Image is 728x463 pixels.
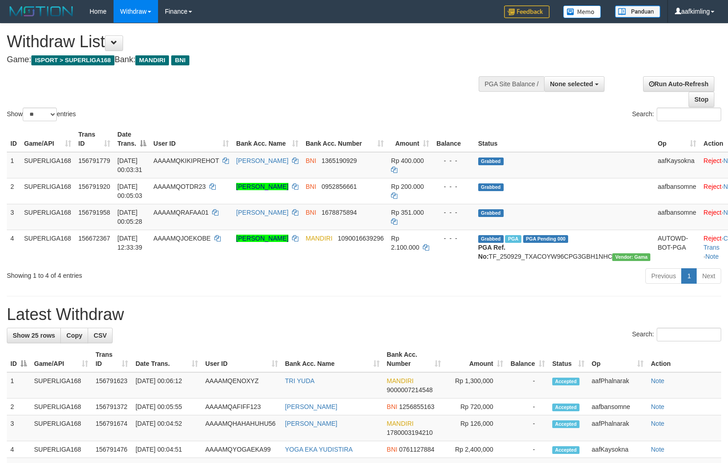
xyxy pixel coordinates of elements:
[507,441,549,458] td: -
[550,80,593,88] span: None selected
[306,157,316,164] span: BNI
[66,332,82,339] span: Copy
[322,209,357,216] span: Copy 1678875894 to clipboard
[383,346,445,372] th: Bank Acc. Number: activate to sort column ascending
[285,420,337,427] a: [PERSON_NAME]
[233,126,302,152] th: Bank Acc. Name: activate to sort column ascending
[654,204,700,230] td: aafbansomne
[391,157,424,164] span: Rp 400.000
[114,126,150,152] th: Date Trans.: activate to sort column descending
[391,235,419,251] span: Rp 2.100.000
[445,399,507,415] td: Rp 720,000
[549,346,588,372] th: Status: activate to sort column ascending
[118,157,143,173] span: [DATE] 00:03:31
[703,157,722,164] a: Reject
[703,235,722,242] a: Reject
[30,372,92,399] td: SUPERLIGA168
[306,183,316,190] span: BNI
[552,446,579,454] span: Accepted
[478,235,504,243] span: Grabbed
[387,126,433,152] th: Amount: activate to sort column ascending
[150,126,233,152] th: User ID: activate to sort column ascending
[651,403,664,410] a: Note
[202,441,282,458] td: AAAAMQYOGAEKA99
[478,158,504,165] span: Grabbed
[523,235,569,243] span: PGA Pending
[202,399,282,415] td: AAAAMQAFIFF123
[688,92,714,107] a: Stop
[7,305,721,324] h1: Latest Withdraw
[681,268,697,284] a: 1
[31,55,114,65] span: ISPORT > SUPERLIGA168
[135,55,169,65] span: MANDIRI
[7,267,297,280] div: Showing 1 to 4 of 4 entries
[118,209,143,225] span: [DATE] 00:05:28
[654,178,700,204] td: aafbansomne
[79,183,110,190] span: 156791920
[588,372,647,399] td: aafPhalnarak
[282,346,383,372] th: Bank Acc. Name: activate to sort column ascending
[7,55,476,64] h4: Game: Bank:
[7,5,76,18] img: MOTION_logo.png
[322,157,357,164] span: Copy 1365190929 to clipboard
[696,268,721,284] a: Next
[643,76,714,92] a: Run Auto-Refresh
[391,183,424,190] span: Rp 200.000
[588,415,647,441] td: aafPhalnarak
[132,441,202,458] td: [DATE] 00:04:51
[615,5,660,18] img: panduan.png
[92,372,132,399] td: 156791623
[7,372,30,399] td: 1
[92,346,132,372] th: Trans ID: activate to sort column ascending
[436,182,471,191] div: - - -
[612,253,650,261] span: Vendor URL: https://trx31.1velocity.biz
[79,157,110,164] span: 156791779
[478,209,504,217] span: Grabbed
[436,234,471,243] div: - - -
[544,76,604,92] button: None selected
[202,346,282,372] th: User ID: activate to sort column ascending
[563,5,601,18] img: Button%20Memo.svg
[30,346,92,372] th: Game/API: activate to sort column ascending
[23,108,57,121] select: Showentries
[30,415,92,441] td: SUPERLIGA168
[285,377,315,384] a: TRI YUDA
[92,415,132,441] td: 156791674
[478,183,504,191] span: Grabbed
[171,55,189,65] span: BNI
[705,253,719,260] a: Note
[552,378,579,385] span: Accepted
[588,346,647,372] th: Op: activate to sort column ascending
[322,183,357,190] span: Copy 0952856661 to clipboard
[507,372,549,399] td: -
[75,126,114,152] th: Trans ID: activate to sort column ascending
[399,446,435,453] span: Copy 0761127884 to clipboard
[92,399,132,415] td: 156791372
[7,204,20,230] td: 3
[306,235,332,242] span: MANDIRI
[202,372,282,399] td: AAAAMQENOXYZ
[436,156,471,165] div: - - -
[118,235,143,251] span: [DATE] 12:33:39
[436,208,471,217] div: - - -
[285,446,353,453] a: YOGA EKA YUDISTIRA
[387,446,397,453] span: BNI
[79,235,110,242] span: 156672367
[387,403,397,410] span: BNI
[306,209,316,216] span: BNI
[654,152,700,178] td: aafKaysokna
[657,328,721,341] input: Search:
[236,157,288,164] a: [PERSON_NAME]
[30,441,92,458] td: SUPERLIGA168
[79,209,110,216] span: 156791958
[7,415,30,441] td: 3
[154,183,206,190] span: AAAAMQOTDR23
[703,209,722,216] a: Reject
[387,386,433,394] span: Copy 9000007214548 to clipboard
[7,399,30,415] td: 2
[651,446,664,453] a: Note
[118,183,143,199] span: [DATE] 00:05:03
[154,235,211,242] span: AAAAMQJOEKOBE
[445,415,507,441] td: Rp 126,000
[387,429,433,436] span: Copy 1780003194210 to clipboard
